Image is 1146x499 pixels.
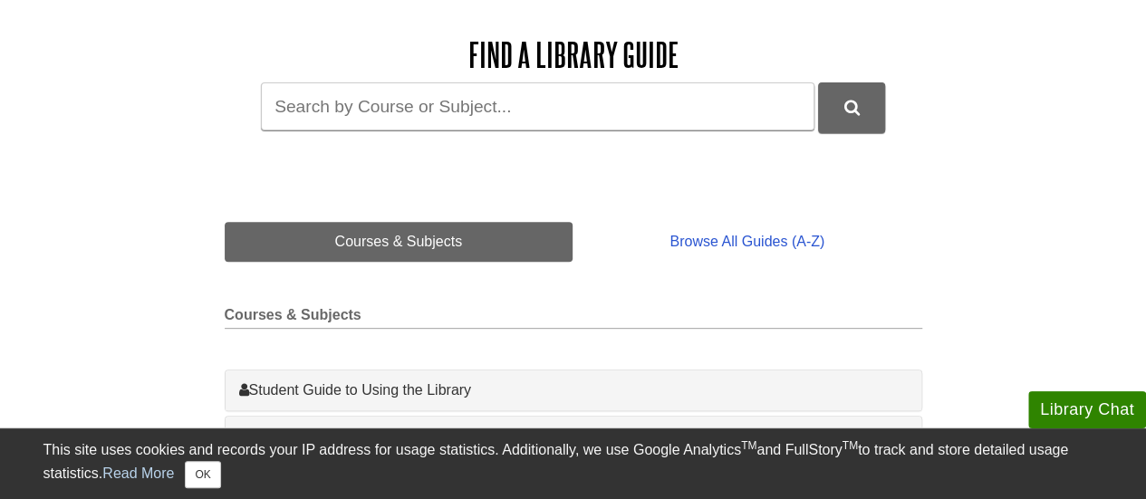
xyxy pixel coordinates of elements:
[225,36,922,73] h2: Find a Library Guide
[1083,206,1141,231] a: Back to Top
[102,465,174,481] a: Read More
[843,439,858,452] sup: TM
[818,82,885,132] button: DU Library Guides Search
[225,307,922,329] h2: Courses & Subjects
[43,439,1103,488] div: This site uses cookies and records your IP address for usage statistics. Additionally, we use Goo...
[261,82,814,130] input: Search by Course or Subject...
[844,100,860,116] i: Search Library Guides
[185,461,220,488] button: Close
[573,222,921,262] a: Browse All Guides (A-Z)
[741,439,756,452] sup: TM
[1028,391,1146,428] button: Library Chat
[225,222,573,262] a: Courses & Subjects
[239,379,908,401] a: Student Guide to Using the Library
[239,426,908,447] a: Accounting, Finance & Economics (ACCT, FINC & ECON)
